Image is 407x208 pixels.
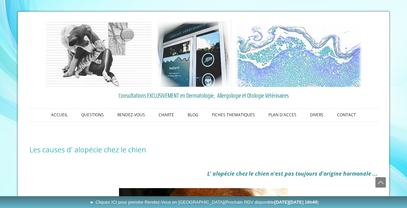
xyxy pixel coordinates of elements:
a: QUESTIONS [74,109,111,121]
a: CONTACT [330,109,363,121]
a: BLOG [181,109,205,121]
a: Consultations EXCLUSIVEMENT en Dermatologie, Allergologie et Otologie Vétérinaires [29,90,378,100]
a: CHARTE [152,109,181,121]
a: FICHES THEMATIQUES [205,109,262,121]
b: [DATE][DATE] 16h40 [274,200,317,205]
a: DIVERS [303,109,330,121]
b: . [376,170,378,177]
b: L' alopécie chez le chien n'est pas toujours d'origine hormonale .. [207,170,376,177]
a: ACCUEIL [44,109,74,121]
span: Défiler vers le haut [376,177,386,187]
span: ► Cliquez ICI pour prendre Rendez-Vous en [GEOGRAPHIC_DATA] [90,200,319,205]
h1: Les causes d' alopécie chez le chien [29,145,378,154]
a: RENDEZ-VOUS [111,109,152,121]
span: (Prochain RDV disponible ) [224,200,319,205]
a: PLAN D'ACCES [262,109,303,121]
a: Défiler vers le haut [375,177,386,188]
